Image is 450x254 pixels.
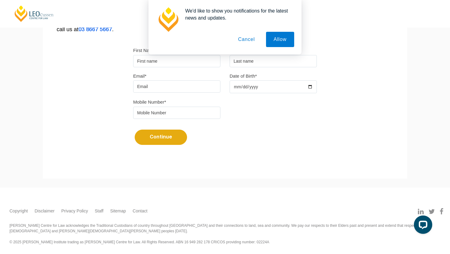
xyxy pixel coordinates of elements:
input: Mobile Number [133,107,220,119]
label: Date of Birth* [230,73,257,79]
label: Email* [133,73,146,79]
a: Privacy Policy [61,208,88,214]
button: Cancel [231,32,263,47]
button: Continue [135,130,187,145]
a: Sitemap [110,208,126,214]
input: First name [133,55,220,67]
div: We'd like to show you notifications for the latest news and updates. [180,7,294,21]
button: Allow [266,32,294,47]
iframe: LiveChat chat widget [409,213,435,239]
a: Staff [95,208,103,214]
img: notification icon [156,7,180,32]
a: Disclaimer [35,208,54,214]
a: Contact [133,208,147,214]
input: Last name [230,55,317,67]
label: Mobile Number* [133,99,166,105]
div: [PERSON_NAME] Centre for Law acknowledges the Traditional Custodians of country throughout [GEOGR... [9,223,441,245]
input: Email [133,80,220,93]
a: Copyright [9,208,28,214]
